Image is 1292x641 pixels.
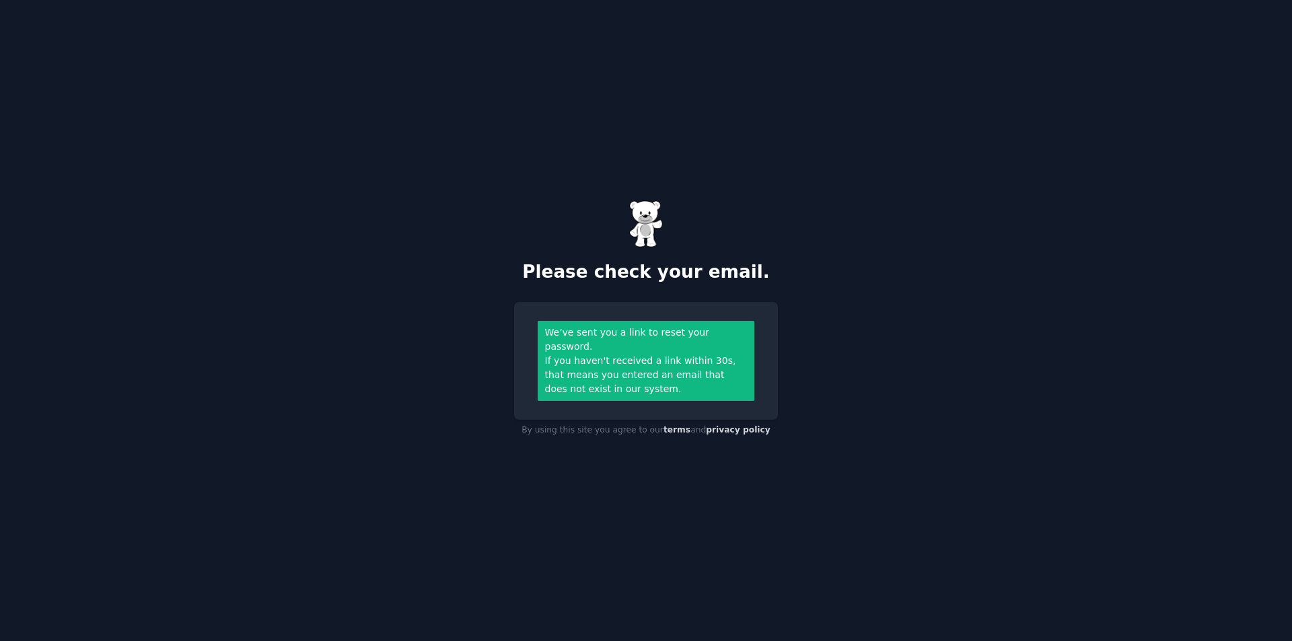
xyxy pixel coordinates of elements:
h2: Please check your email. [514,262,778,283]
img: Gummy Bear [629,200,663,248]
div: If you haven't received a link within 30s, that means you entered an email that does not exist in... [545,354,748,396]
div: By using this site you agree to our and [514,420,778,441]
a: terms [663,425,690,435]
a: privacy policy [706,425,770,435]
div: We’ve sent you a link to reset your password. [545,326,748,354]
